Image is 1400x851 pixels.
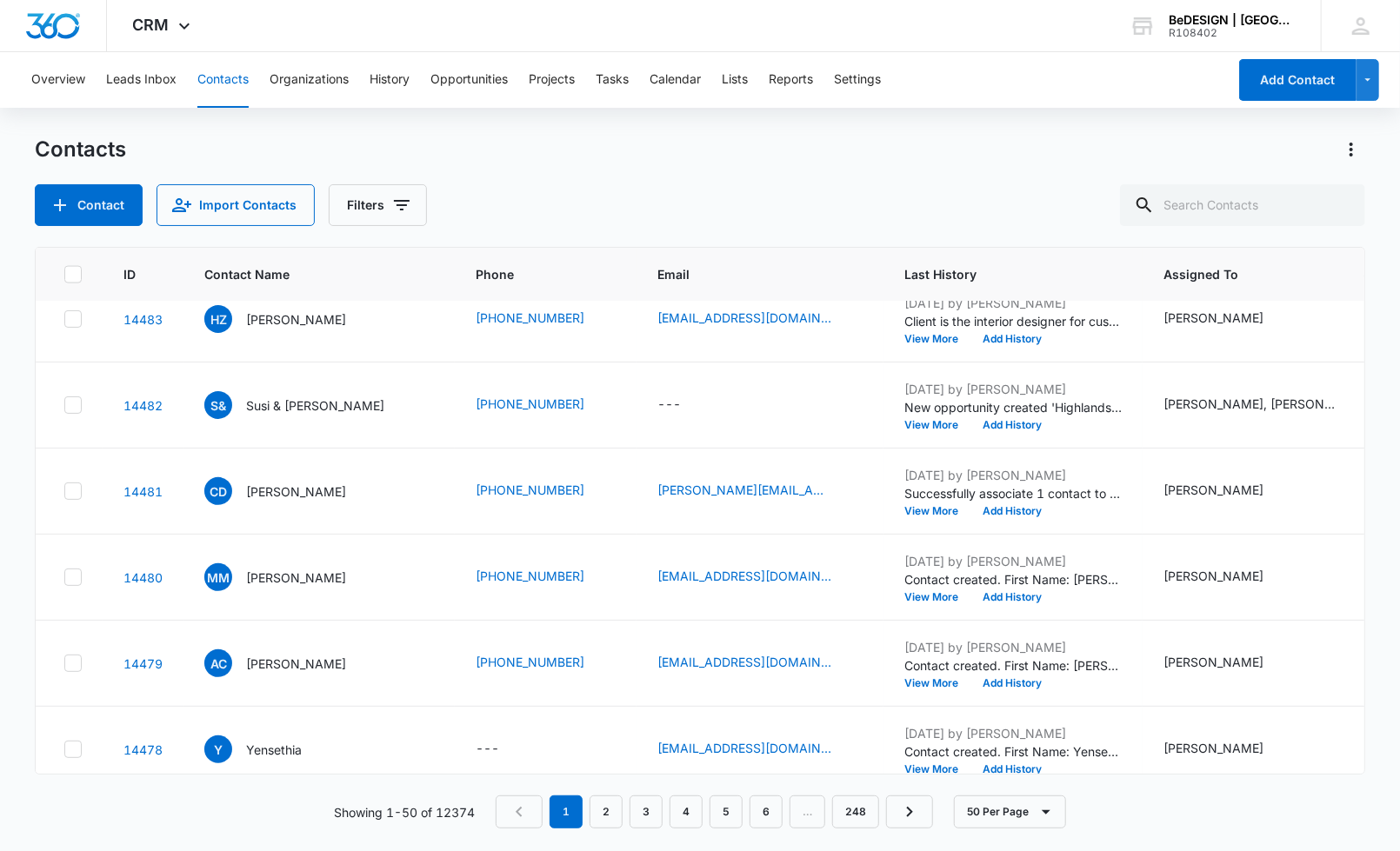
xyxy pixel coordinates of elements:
div: Email - achritah@yahoo.com - Select to Edit Field [657,653,863,674]
p: Susi & [PERSON_NAME] [246,396,384,415]
div: Phone - (551) 948-4712 - Select to Edit Field [476,395,616,416]
div: Assigned To - Lydia Meeks - Select to Edit Field [1163,739,1295,760]
button: Add History [970,506,1054,516]
span: Contact Name [204,265,409,283]
div: Phone - (713) 553-1570 - Select to Edit Field [476,567,616,588]
div: [PERSON_NAME] [1163,481,1263,499]
span: Last History [904,265,1097,283]
div: account id [1169,27,1296,39]
div: Assigned To - Jessica Estrada - Select to Edit Field [1163,481,1295,502]
a: Page 2 [590,795,623,828]
a: Page 4 [670,795,703,828]
div: Email - markmcmasters@hotmail.com - Select to Edit Field [657,567,863,588]
div: Contact Name - Ayman Chritah - Select to Edit Field [204,649,377,677]
p: [DATE] by [PERSON_NAME] [904,724,1122,742]
span: CD [204,477,232,505]
div: account name [1169,13,1296,27]
button: Filters [329,184,427,226]
p: [PERSON_NAME] [246,482,346,501]
div: Email - - Select to Edit Field [657,395,712,416]
a: [PHONE_NUMBER] [476,309,584,327]
span: ID [123,265,137,283]
span: AC [204,649,232,677]
div: [PERSON_NAME] [1163,309,1263,327]
h1: Contacts [35,136,126,163]
nav: Pagination [496,795,933,828]
p: Showing 1-50 of 12374 [334,803,475,821]
div: Contact Name - Hedi Zchu - Select to Edit Field [204,305,377,333]
button: Import Contacts [157,184,315,226]
a: [PERSON_NAME][EMAIL_ADDRESS][DOMAIN_NAME] [657,481,831,499]
p: [DATE] by [PERSON_NAME] [904,466,1122,484]
a: Navigate to contact details page for Susi & Fernando Ibarra [123,398,163,413]
div: Contact Name - Cody Downard - Select to Edit Field [204,477,377,505]
div: Contact Name - Susi & Fernando Ibarra - Select to Edit Field [204,391,416,419]
a: [PHONE_NUMBER] [476,653,584,671]
button: Add Contact [35,184,143,226]
input: Search Contacts [1120,184,1365,226]
a: [PHONE_NUMBER] [476,481,584,499]
div: [PERSON_NAME] [1163,653,1263,671]
button: 50 Per Page [954,795,1066,828]
button: Tasks [596,52,629,108]
button: Add History [970,764,1054,775]
div: Contact Name - Mark McMasters - Select to Edit Field [204,563,377,591]
div: Phone - (713) 876-8142 - Select to Edit Field [476,653,616,674]
span: CRM [133,16,170,34]
div: Contact Name - Yensethia - Select to Edit Field [204,735,333,763]
span: HZ [204,305,232,333]
a: [PHONE_NUMBER] [476,567,584,585]
div: Assigned To - Jessica Estrada, Marcelo Saenz - Select to Edit Field [1163,395,1369,416]
button: Lists [722,52,748,108]
div: --- [476,739,499,760]
p: Contact created. First Name: [PERSON_NAME] Last Name: [PERSON_NAME] Phone: [PHONE_NUMBER] Email: ... [904,656,1122,675]
p: [PERSON_NAME] [246,568,346,587]
div: [PERSON_NAME] [1163,567,1263,585]
button: Add History [970,678,1054,688]
button: Add History [970,334,1054,344]
button: Opportunities [430,52,508,108]
button: History [370,52,410,108]
a: Navigate to contact details page for Hedi Zchu [123,312,163,327]
span: Assigned To [1163,265,1343,283]
a: Page 6 [750,795,783,828]
button: Reports [769,52,813,108]
p: Contact created. First Name: [PERSON_NAME] Last Name: [PERSON_NAME] Phone: [PHONE_NUMBER] Email: ... [904,570,1122,588]
div: Phone - (713) 818-4499 - Select to Edit Field [476,481,616,502]
button: Add Contact [1239,59,1357,101]
em: 1 [550,795,583,828]
a: Page 5 [710,795,743,828]
p: Successfully associate 1 contact to "Milestone Contractors" Organization. [904,484,1122,502]
button: Overview [31,52,85,108]
div: Phone - - Select to Edit Field [476,739,530,760]
span: Email [657,265,837,283]
button: Settings [834,52,881,108]
div: Email - cody@milestonetops.com - Select to Edit Field [657,481,863,502]
p: [DATE] by [PERSON_NAME] [904,380,1122,398]
p: Yensethia [246,741,302,759]
a: [EMAIL_ADDRESS][DOMAIN_NAME] [657,309,831,327]
button: View More [904,506,970,516]
div: Email - hedyshu36@gmail.com - Select to Edit Field [657,309,863,329]
p: [PERSON_NAME] [246,310,346,329]
p: Client is the interior designer for customer in [GEOGRAPHIC_DATA] , which is reviewing the pricin... [904,312,1122,330]
p: Contact created. First Name: Yensethia Email: [EMAIL_ADDRESS][DOMAIN_NAME] Retail Customer or Tra... [904,742,1122,761]
p: [DATE] by [PERSON_NAME] [904,552,1122,570]
button: View More [904,334,970,344]
a: [PHONE_NUMBER] [476,395,584,413]
a: Navigate to contact details page for Mark McMasters [123,570,163,585]
a: [EMAIL_ADDRESS][DOMAIN_NAME] [657,567,831,585]
a: Navigate to contact details page for Cody Downard [123,484,163,499]
div: Phone - (713) 909-0806 - Select to Edit Field [476,309,616,329]
span: Phone [476,265,590,283]
a: Next Page [886,795,933,828]
div: Assigned To - Jessica Estrada - Select to Edit Field [1163,567,1295,588]
button: Organizations [270,52,349,108]
button: View More [904,592,970,602]
div: Email - yen@pomresources.com - Select to Edit Field [657,739,863,760]
a: Navigate to contact details page for Ayman Chritah [123,656,163,671]
span: Y [204,735,232,763]
a: [EMAIL_ADDRESS][DOMAIN_NAME] [657,653,831,671]
a: [EMAIL_ADDRESS][DOMAIN_NAME] [657,739,831,757]
div: [PERSON_NAME] [1163,739,1263,757]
